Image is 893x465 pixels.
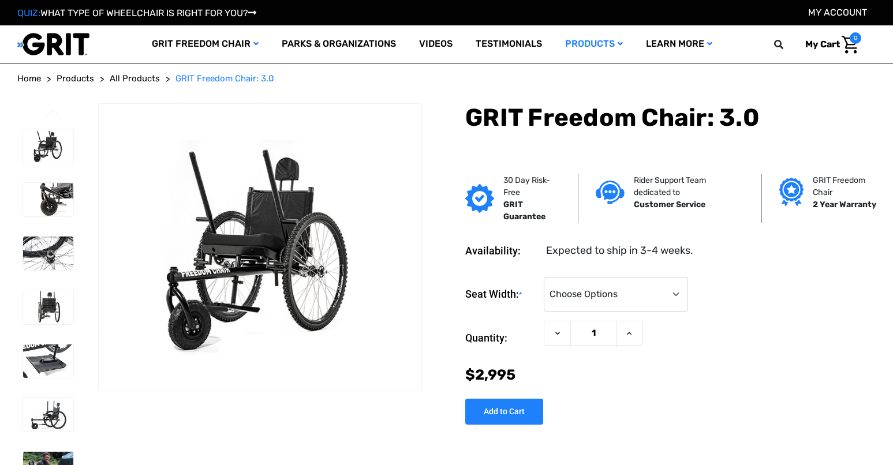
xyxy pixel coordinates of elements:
span: QUIZ: [17,7,40,18]
img: Cart [842,36,858,54]
span: My Cart [805,39,840,50]
img: GRIT Freedom Chair: 3.0 [23,290,73,324]
img: GRIT Freedom Chair: 3.0 [23,398,73,432]
p: GRIT Freedom Chair [813,174,880,198]
img: GRIT Guarantee [465,184,494,213]
img: Grit freedom [779,178,803,207]
a: QUIZ:WHAT TYPE OF WHEELCHAIR IS RIGHT FOR YOU? [17,7,256,18]
img: GRIT Freedom Chair: 3.0 [23,129,73,163]
a: Learn More [634,25,724,63]
img: GRIT Freedom Chair: 3.0 [23,183,73,216]
a: Videos [408,25,464,63]
strong: GRIT Guarantee [503,200,545,222]
nav: Breadcrumb [17,72,876,85]
a: Cart with 0 items [797,32,861,57]
input: Add to Cart [465,399,543,425]
img: GRIT Freedom Chair: 3.0 [99,140,421,355]
button: Go to slide 3 of 3 [41,108,65,122]
img: Customer service [596,181,625,204]
a: GRIT Freedom Chair [140,25,270,63]
a: All Products [110,72,160,85]
strong: Customer Service [634,200,705,209]
a: Testimonials [464,25,554,63]
span: $2,995 [465,366,515,383]
h1: GRIT Freedom Chair: 3.0 [465,103,876,132]
a: GRIT Freedom Chair: 3.0 [175,72,274,85]
img: GRIT Freedom Chair: 3.0 [23,344,73,378]
a: Products [57,72,94,85]
a: Products [554,25,634,63]
span: GRIT Freedom Chair: 3.0 [175,73,274,84]
span: All Products [110,73,160,84]
img: GRIT Freedom Chair: 3.0 [23,237,73,270]
span: 0 [850,32,861,44]
span: Home [17,73,41,84]
label: Seat Width: [465,277,538,312]
dt: Availability: [465,243,538,258]
input: Search [779,32,797,57]
p: 30 Day Risk-Free [503,174,561,198]
strong: 2 Year Warranty [813,200,876,209]
a: Home [17,72,41,85]
img: GRIT All-Terrain Wheelchair and Mobility Equipment [17,32,89,56]
p: Rider Support Team dedicated to [634,174,744,198]
label: Quantity: [465,321,538,355]
span: Products [57,73,94,84]
a: Parks & Organizations [270,25,408,63]
dd: Expected to ship in 3-4 weeks. [546,243,693,258]
a: Account [808,7,867,18]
